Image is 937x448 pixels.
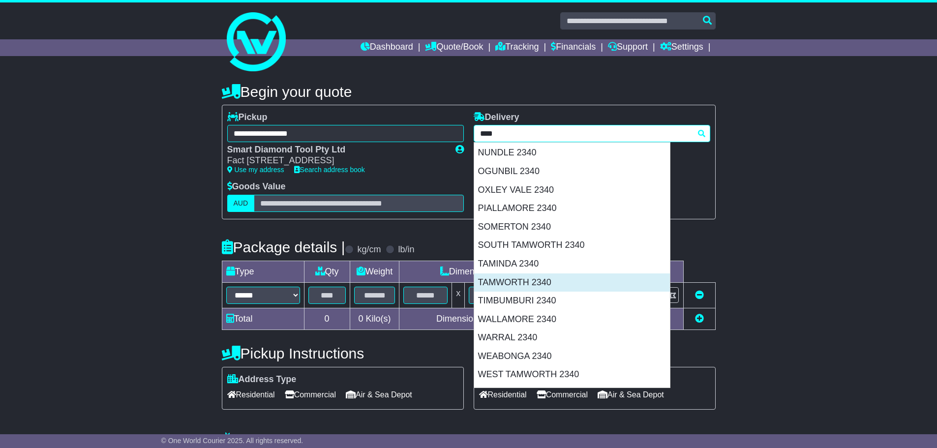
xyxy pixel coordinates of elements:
td: x [452,282,465,308]
h4: Package details | [222,239,345,255]
label: Pickup [227,112,268,123]
a: Quote/Book [425,39,483,56]
div: PIALLAMORE 2340 [474,199,670,218]
td: Type [222,261,304,282]
a: Financials [551,39,596,56]
div: Smart Diamond Tool Pty Ltd [227,145,446,155]
div: WALLAMORE 2340 [474,310,670,329]
a: Use my address [227,166,284,174]
span: 0 [358,314,363,324]
div: NUNDLE 2340 [474,144,670,162]
label: lb/in [398,244,414,255]
a: Settings [660,39,703,56]
span: Commercial [285,387,336,402]
span: Air & Sea Depot [346,387,412,402]
h4: Warranty & Insurance [222,432,716,448]
a: Tracking [495,39,539,56]
span: Residential [479,387,527,402]
div: WEST TAMWORTH 2340 [474,365,670,384]
div: TAMWORTH 2340 [474,273,670,292]
td: Dimensions (L x W x H) [399,261,582,282]
div: Fact [STREET_ADDRESS] [227,155,446,166]
span: Commercial [537,387,588,402]
td: Total [222,308,304,329]
div: SOMERTON 2340 [474,218,670,237]
label: AUD [227,195,255,212]
div: TAMINDA 2340 [474,255,670,273]
a: Add new item [695,314,704,324]
h4: Pickup Instructions [222,345,464,361]
a: Support [608,39,648,56]
a: Remove this item [695,290,704,300]
a: Dashboard [361,39,413,56]
td: Qty [304,261,350,282]
h4: Begin your quote [222,84,716,100]
label: Address Type [227,374,297,385]
div: WESTDALE 2340 [474,384,670,403]
span: Residential [227,387,275,402]
div: OXLEY VALE 2340 [474,181,670,200]
a: Search address book [294,166,365,174]
div: WARRAL 2340 [474,329,670,347]
td: Weight [350,261,399,282]
label: Delivery [474,112,519,123]
span: © One World Courier 2025. All rights reserved. [161,437,303,445]
span: Air & Sea Depot [598,387,664,402]
label: Goods Value [227,181,286,192]
div: WEABONGA 2340 [474,347,670,366]
td: Dimensions in Centimetre(s) [399,308,582,329]
label: kg/cm [357,244,381,255]
div: SOUTH TAMWORTH 2340 [474,236,670,255]
div: TIMBUMBURI 2340 [474,292,670,310]
td: 0 [304,308,350,329]
td: Kilo(s) [350,308,399,329]
div: OGUNBIL 2340 [474,162,670,181]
